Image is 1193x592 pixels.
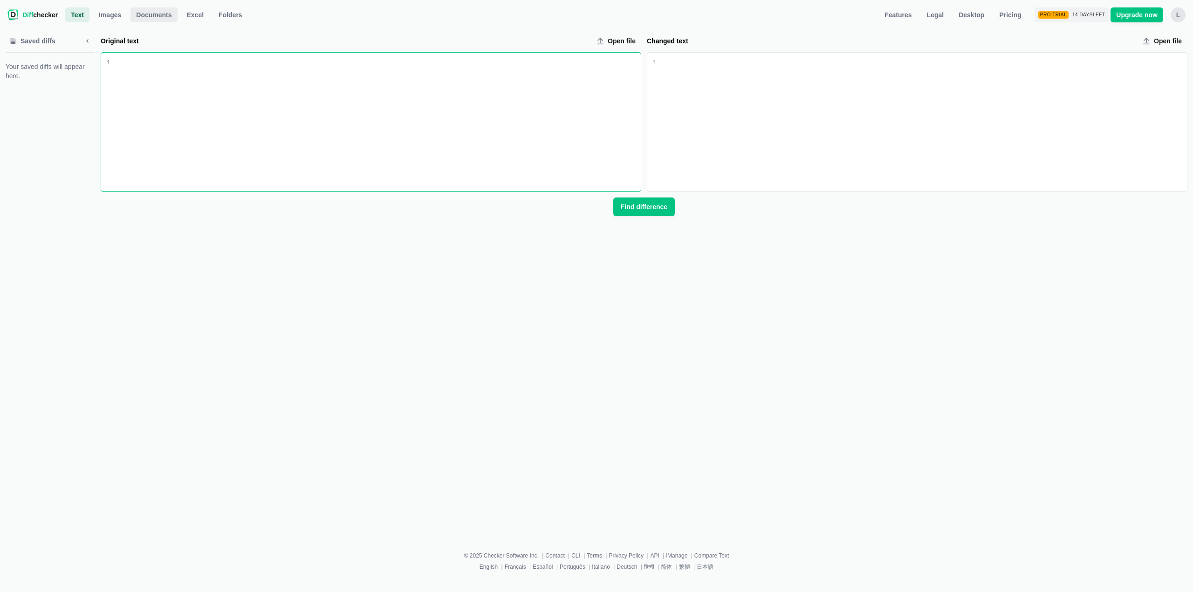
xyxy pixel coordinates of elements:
div: 1 [653,58,657,68]
a: Excel [181,7,210,22]
a: Text [65,7,89,22]
li: © 2025 Checker Software Inc. [464,551,546,560]
a: हिन्दी [644,564,654,570]
button: Find difference [613,197,675,216]
a: Português [560,564,585,570]
div: Pro Trial [1038,11,1069,19]
span: Features [883,10,913,20]
img: Diffchecker logo [7,9,19,20]
div: 1 [107,58,110,68]
a: Documents [130,7,177,22]
span: Upgrade now [1114,10,1159,20]
a: Diffchecker [7,7,58,22]
a: Français [505,564,526,570]
a: Español [533,564,553,570]
a: 日本語 [697,564,713,570]
button: Folders [213,7,248,22]
span: Folders [217,10,244,20]
span: Excel [185,10,206,20]
a: API [651,552,659,559]
span: Desktop [957,10,986,20]
span: Your saved diffs will appear here. [6,62,95,81]
a: Pricing [994,7,1027,22]
div: Original text input [110,53,641,191]
a: Features [879,7,917,22]
a: Italiano [592,564,610,570]
span: Pricing [997,10,1023,20]
span: Legal [925,10,946,20]
label: Changed text [647,36,1135,46]
a: Privacy Policy [609,552,644,559]
span: Diff [22,11,33,19]
button: Minimize sidebar [80,34,95,48]
a: Legal [921,7,950,22]
span: Documents [134,10,173,20]
label: Original text upload [593,34,641,48]
span: Find difference [619,202,669,211]
label: Changed text upload [1139,34,1187,48]
a: Desktop [953,7,990,22]
span: Images [97,10,123,20]
a: Terms [587,552,602,559]
a: iManage [666,552,687,559]
span: 14 days left [1072,12,1105,18]
a: Images [93,7,127,22]
button: L [1171,7,1186,22]
span: checker [22,10,58,20]
a: Deutsch [617,564,637,570]
a: 简体 [661,564,672,570]
span: Text [69,10,86,20]
a: Upgrade now [1111,7,1163,22]
div: Changed text input [657,53,1187,191]
a: English [480,564,498,570]
a: Compare Text [694,552,729,559]
a: Contact [545,552,564,559]
a: CLI [571,552,580,559]
span: Open file [606,36,638,46]
a: 繁體 [679,564,690,570]
label: Original text [101,36,589,46]
span: Saved diffs [19,36,57,46]
span: Open file [1152,36,1184,46]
